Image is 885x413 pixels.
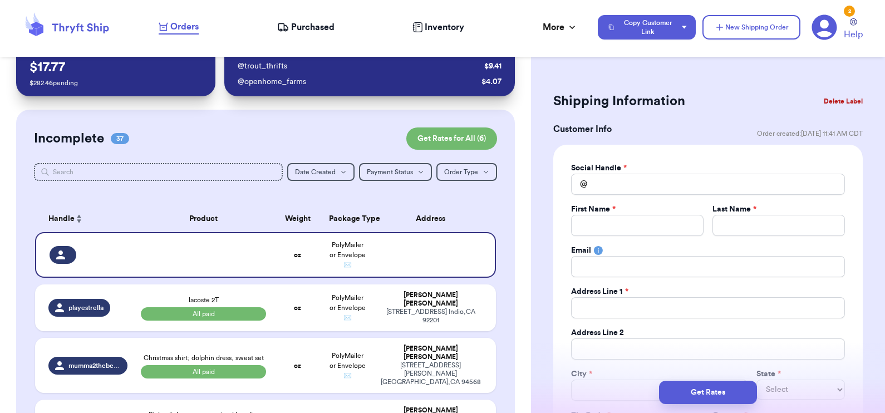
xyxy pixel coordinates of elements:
[571,163,627,174] label: Social Handle
[170,20,199,33] span: Orders
[571,174,587,195] div: @
[359,163,432,181] button: Payment Status
[287,163,355,181] button: Date Created
[379,291,483,308] div: [PERSON_NAME] [PERSON_NAME]
[238,61,480,72] div: @ trout_thrifts
[330,242,366,268] span: PolyMailer or Envelope ✉️
[379,345,483,361] div: [PERSON_NAME] [PERSON_NAME]
[412,21,464,34] a: Inventory
[543,21,578,34] div: More
[598,15,696,40] button: Copy Customer Link
[406,127,497,150] button: Get Rates for All (6)
[484,61,501,72] div: $ 9.41
[757,129,863,138] span: Order created: [DATE] 11:41 AM CDT
[48,213,75,225] span: Handle
[330,352,366,379] span: PolyMailer or Envelope ✉️
[379,361,483,386] div: [STREET_ADDRESS][PERSON_NAME] [GEOGRAPHIC_DATA] , CA 94568
[844,28,863,41] span: Help
[29,58,203,76] p: $ 17.77
[141,307,267,321] span: All paid
[379,308,483,324] div: [STREET_ADDRESS] Indio , CA 92201
[571,327,624,338] label: Address Line 2
[844,18,863,41] a: Help
[75,212,83,225] button: Sort ascending
[34,130,104,147] h2: Incomplete
[277,21,335,34] a: Purchased
[291,21,335,34] span: Purchased
[712,204,756,215] label: Last Name
[812,14,837,40] a: 2
[702,15,800,40] button: New Shipping Order
[134,205,273,232] th: Product
[444,169,478,175] span: Order Type
[144,355,264,361] span: Christmas shirt; dolphin dress, sweat set
[294,304,301,311] strong: oz
[238,76,477,87] div: @ openhome_farms
[189,297,219,303] span: lacoste 2T
[294,252,301,258] strong: oz
[141,365,267,378] span: All paid
[571,204,616,215] label: First Name
[553,92,685,110] h2: Shipping Information
[29,78,203,87] p: $ 282.46 pending
[553,122,612,136] h3: Customer Info
[330,294,366,321] span: PolyMailer or Envelope ✉️
[436,163,497,181] button: Order Type
[571,368,592,380] label: City
[295,169,336,175] span: Date Created
[481,76,501,87] div: $ 4.07
[756,368,781,380] label: State
[367,169,413,175] span: Payment Status
[571,245,591,256] label: Email
[68,303,104,312] span: playestrella
[819,89,867,114] button: Delete Label
[68,361,121,370] span: mumma2thebest4
[372,205,496,232] th: Address
[34,163,283,181] input: Search
[111,133,129,144] span: 37
[659,381,757,404] button: Get Rates
[322,205,372,232] th: Package Type
[159,20,199,35] a: Orders
[273,205,322,232] th: Weight
[571,286,628,297] label: Address Line 1
[425,21,464,34] span: Inventory
[294,362,301,369] strong: oz
[844,6,855,17] div: 2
